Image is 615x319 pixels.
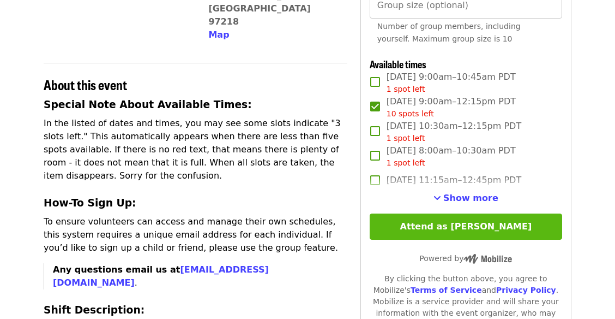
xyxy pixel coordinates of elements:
[370,57,426,71] span: Available times
[387,120,521,144] span: [DATE] 10:30am–12:15pm PDT
[411,286,482,294] a: Terms of Service
[387,85,425,93] span: 1 spot left
[387,70,516,95] span: [DATE] 9:00am–10:45am PDT
[208,28,229,42] button: Map
[44,215,347,255] p: To ensure volunteers can access and manage their own schedules, this system requires a unique ema...
[387,95,516,120] span: [DATE] 9:00am–12:15pm PDT
[208,29,229,40] span: Map
[387,144,516,169] span: [DATE] 8:00am–10:30am PDT
[387,174,521,187] span: [DATE] 11:15am–12:45pm PDT
[44,197,136,209] strong: How-To Sign Up:
[44,117,347,182] p: In the listed of dates and times, you may see some slots indicate "3 slots left." This automatica...
[387,158,425,167] span: 1 spot left
[53,264,269,288] strong: Any questions email us at
[443,193,498,203] span: Show more
[53,263,347,290] p: .
[44,75,127,94] span: About this event
[370,214,562,240] button: Attend as [PERSON_NAME]
[387,134,425,143] span: 1 spot left
[496,286,556,294] a: Privacy Policy
[433,192,498,205] button: See more timeslots
[419,254,512,263] span: Powered by
[463,254,512,264] img: Powered by Mobilize
[44,99,252,110] strong: Special Note About Available Times:
[44,304,144,316] strong: Shift Description:
[387,109,434,118] span: 10 spots left
[377,22,521,43] span: Number of group members, including yourself. Maximum group size is 10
